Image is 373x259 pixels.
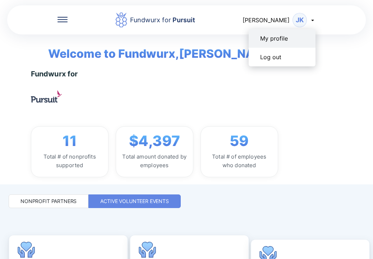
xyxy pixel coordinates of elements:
span: Pursuit [171,16,195,24]
div: Fundwurx for [31,70,78,78]
img: logo.jpg [31,90,62,103]
div: My profile [260,35,288,42]
div: Active Volunteer Events [100,198,169,205]
div: Fundwurx for [130,15,195,25]
span: 59 [230,132,249,150]
span: 11 [63,132,77,150]
div: Total # of nonprofits supported [37,152,102,170]
div: JK [293,13,307,27]
div: Total amount donated by employees [122,152,187,170]
div: Total # of employees who donated [207,152,272,170]
span: Welcome to Fundwurx, [PERSON_NAME] ! [37,34,281,62]
div: Nonprofit Partners [20,198,77,205]
div: Log out [260,53,281,61]
span: $4,397 [129,132,180,150]
span: [PERSON_NAME] [243,17,290,24]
